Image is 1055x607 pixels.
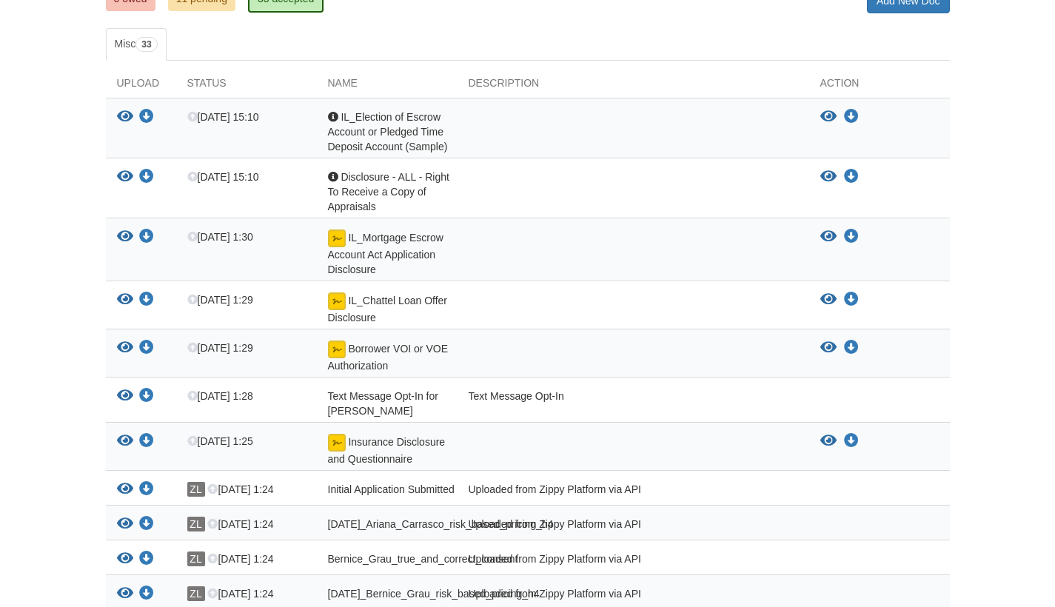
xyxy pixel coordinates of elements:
[458,517,809,536] div: Uploaded from Zippy Platform via API
[844,294,859,306] a: Download IL_Chattel Loan Offer Disclosure
[820,229,837,244] button: View IL_Mortgage Escrow Account Act Application Disclosure
[328,553,518,565] span: Bernice_Grau_true_and_correct_consent
[207,518,273,530] span: [DATE] 1:24
[117,551,133,567] button: View Bernice_Grau_true_and_correct_consent
[328,483,455,495] span: Initial Application Submitted
[458,482,809,501] div: Uploaded from Zippy Platform via API
[117,110,133,125] button: View IL_Election of Escrow Account or Pledged Time Deposit Account (Sample)
[328,588,540,600] span: [DATE]_Bernice_Grau_risk_based_pricing_h4
[844,342,859,354] a: Download Borrower VOI or VOE Authorization
[820,434,837,449] button: View Insurance Disclosure and Questionnaire
[820,170,837,184] button: View Disclosure - ALL - Right To Receive a Copy of Appraisals
[139,232,154,244] a: Download IL_Mortgage Escrow Account Act Application Disclosure
[106,76,176,98] div: Upload
[139,295,154,306] a: Download IL_Chattel Loan Offer Disclosure
[820,341,837,355] button: View Borrower VOI or VOE Authorization
[207,588,273,600] span: [DATE] 1:24
[187,171,259,183] span: [DATE] 15:10
[820,292,837,307] button: View IL_Chattel Loan Offer Disclosure
[187,231,253,243] span: [DATE] 1:30
[176,76,317,98] div: Status
[187,390,253,402] span: [DATE] 1:28
[328,518,554,530] span: [DATE]_Ariana_Carrasco_risk_based_pricing_h4
[809,76,950,98] div: Action
[139,391,154,403] a: Download Text Message Opt-In for Ariana Carrasco
[187,482,205,497] span: ZL
[139,172,154,184] a: Download Disclosure - ALL - Right To Receive a Copy of Appraisals
[328,295,448,323] span: IL_Chattel Loan Offer Disclosure
[187,551,205,566] span: ZL
[328,343,448,372] span: Borrower VOI or VOE Authorization
[139,343,154,355] a: Download Borrower VOI or VOE Authorization
[207,553,273,565] span: [DATE] 1:24
[106,28,167,61] a: Misc
[117,434,133,449] button: View Insurance Disclosure and Questionnaire
[458,551,809,571] div: Uploaded from Zippy Platform via API
[139,519,154,531] a: Download 09-17-2025_Ariana_Carrasco_risk_based_pricing_h4
[207,483,273,495] span: [DATE] 1:24
[117,292,133,308] button: View IL_Chattel Loan Offer Disclosure
[139,554,154,566] a: Download Bernice_Grau_true_and_correct_consent
[117,482,133,497] button: View Initial Application Submitted
[328,390,438,417] span: Text Message Opt-In for [PERSON_NAME]
[139,588,154,600] a: Download 09-17-2025_Bernice_Grau_risk_based_pricing_h4
[135,37,157,52] span: 33
[117,341,133,356] button: View Borrower VOI or VOE Authorization
[844,231,859,243] a: Download IL_Mortgage Escrow Account Act Application Disclosure
[328,292,346,310] img: Document accepted
[117,229,133,245] button: View IL_Mortgage Escrow Account Act Application Disclosure
[139,484,154,496] a: Download Initial Application Submitted
[844,111,859,123] a: Download IL_Election of Escrow Account or Pledged Time Deposit Account (Sample)
[117,586,133,602] button: View 09-17-2025_Bernice_Grau_risk_based_pricing_h4
[317,76,458,98] div: Name
[328,232,443,275] span: IL_Mortgage Escrow Account Act Application Disclosure
[328,434,346,452] img: Document accepted
[328,111,448,152] span: IL_Election of Escrow Account or Pledged Time Deposit Account (Sample)
[328,171,449,212] span: Disclosure - ALL - Right To Receive a Copy of Appraisals
[328,229,346,247] img: Document accepted
[117,389,133,404] button: View Text Message Opt-In for Ariana Carrasco
[187,435,253,447] span: [DATE] 1:25
[844,435,859,447] a: Download Insurance Disclosure and Questionnaire
[187,342,253,354] span: [DATE] 1:29
[187,517,205,531] span: ZL
[187,586,205,601] span: ZL
[328,436,446,465] span: Insurance Disclosure and Questionnaire
[820,110,837,124] button: View IL_Election of Escrow Account or Pledged Time Deposit Account (Sample)
[187,111,259,123] span: [DATE] 15:10
[458,389,809,418] div: Text Message Opt-In
[844,171,859,183] a: Download Disclosure - ALL - Right To Receive a Copy of Appraisals
[187,294,253,306] span: [DATE] 1:29
[458,586,809,606] div: Uploaded from Zippy Platform via API
[458,76,809,98] div: Description
[139,436,154,448] a: Download Insurance Disclosure and Questionnaire
[139,112,154,124] a: Download IL_Election of Escrow Account or Pledged Time Deposit Account (Sample)
[328,341,346,358] img: Document accepted
[117,517,133,532] button: View 09-17-2025_Ariana_Carrasco_risk_based_pricing_h4
[117,170,133,185] button: View Disclosure - ALL - Right To Receive a Copy of Appraisals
